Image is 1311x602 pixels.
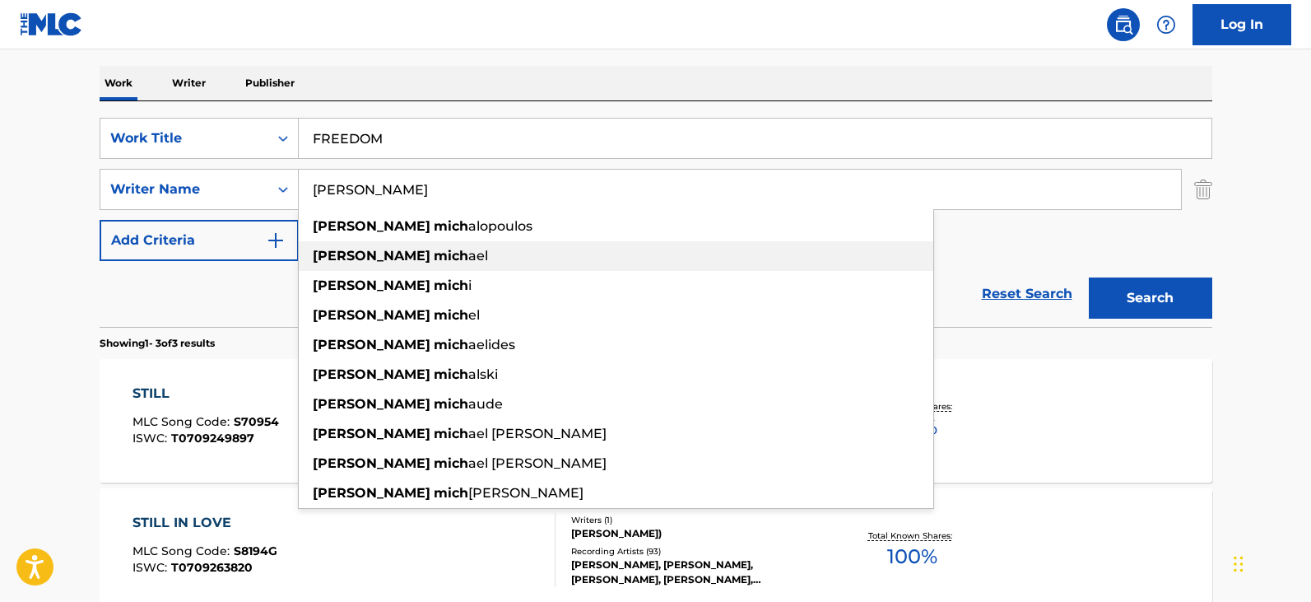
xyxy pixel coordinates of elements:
div: Recording Artists ( 93 ) [571,545,820,558]
p: Total Known Shares: [868,530,956,542]
img: MLC Logo [20,12,83,36]
strong: mich [434,248,468,264]
span: S70954 [234,414,279,429]
strong: [PERSON_NAME] [313,307,430,323]
p: Publisher [240,66,300,100]
strong: mich [434,218,468,234]
strong: [PERSON_NAME] [313,218,430,234]
button: Search [1089,278,1212,319]
div: [PERSON_NAME]) [571,526,820,541]
span: ISWC : [132,431,171,446]
div: Writers ( 1 ) [571,514,820,526]
button: Add Criteria [100,220,299,261]
div: Writer Name [110,180,258,199]
strong: [PERSON_NAME] [313,366,430,382]
span: MLC Song Code : [132,544,234,558]
strong: mich [434,278,468,293]
span: aude [468,396,503,412]
strong: [PERSON_NAME] [313,337,430,352]
a: STILLMLC Song Code:S70954ISWC:T0709249897Writers (1)[PERSON_NAME])Recording Artists (2796)COMMODO... [100,359,1212,483]
img: 9d2ae6d4665cec9f34b9.svg [266,231,286,250]
strong: mich [434,455,468,471]
div: Drag [1234,539,1244,589]
div: STILL [132,384,279,404]
p: Work [100,66,137,100]
a: Reset Search [974,276,1081,312]
strong: mich [434,485,468,501]
div: STILL IN LOVE [132,513,277,533]
div: [PERSON_NAME], [PERSON_NAME], [PERSON_NAME], [PERSON_NAME], [PERSON_NAME] [571,558,820,587]
img: search [1113,15,1133,35]
strong: mich [434,366,468,382]
div: Work Title [110,128,258,148]
strong: [PERSON_NAME] [313,396,430,412]
div: Help [1150,8,1183,41]
a: Public Search [1107,8,1140,41]
span: ael [468,248,488,264]
span: MLC Song Code : [132,414,234,429]
strong: [PERSON_NAME] [313,426,430,441]
span: [PERSON_NAME] [468,485,583,501]
strong: mich [434,337,468,352]
span: el [468,307,480,323]
span: ael [PERSON_NAME] [468,455,607,471]
span: alski [468,366,498,382]
span: aelides [468,337,515,352]
strong: [PERSON_NAME] [313,485,430,501]
span: ISWC : [132,560,171,575]
strong: [PERSON_NAME] [313,455,430,471]
strong: mich [434,307,468,323]
strong: mich [434,426,468,441]
span: T0709263820 [171,560,253,575]
span: S8194G [234,544,277,558]
form: Search Form [100,118,1212,327]
strong: mich [434,396,468,412]
strong: [PERSON_NAME] [313,278,430,293]
img: Delete Criterion [1194,169,1212,210]
span: alopoulos [468,218,532,234]
span: i [468,278,472,293]
p: Writer [167,66,211,100]
span: T0709249897 [171,431,254,446]
strong: [PERSON_NAME] [313,248,430,264]
a: Log In [1192,4,1291,45]
span: 100 % [887,542,937,572]
p: Showing 1 - 3 of 3 results [100,336,215,351]
span: ael [PERSON_NAME] [468,426,607,441]
img: help [1156,15,1176,35]
iframe: Chat Widget [1229,523,1311,602]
